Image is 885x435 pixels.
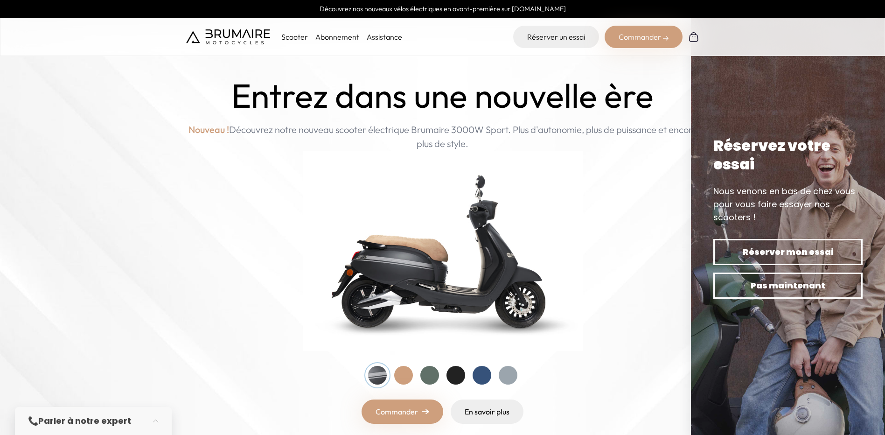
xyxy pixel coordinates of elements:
a: Commander [362,400,443,424]
img: Brumaire Motocycles [186,29,270,44]
a: Réserver un essai [513,26,599,48]
img: right-arrow.png [422,409,429,414]
img: right-arrow-2.png [663,35,669,41]
p: Découvrez notre nouveau scooter électrique Brumaire 3000W Sport. Plus d'autonomie, plus de puissa... [186,123,699,151]
a: Abonnement [315,32,359,42]
a: En savoir plus [451,400,523,424]
div: Commander [605,26,683,48]
h1: Entrez dans une nouvelle ère [231,77,654,115]
img: Panier [688,31,699,42]
p: Scooter [281,31,308,42]
a: Assistance [367,32,402,42]
iframe: Gorgias live chat messenger [838,391,876,426]
span: Nouveau ! [188,123,229,137]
